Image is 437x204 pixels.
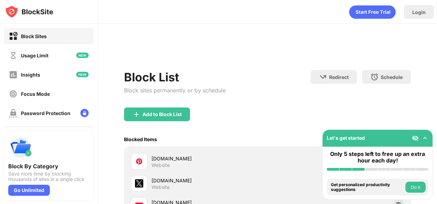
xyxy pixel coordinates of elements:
div: Focus Mode [21,91,50,97]
div: Blocked Items [124,136,157,142]
img: block-on.svg [9,32,18,41]
div: Block List [124,70,226,84]
div: Schedule [381,74,403,80]
div: Usage Limit [21,53,48,58]
div: Block sites permanently or by schedule [124,87,226,94]
img: password-protection-off.svg [9,109,18,117]
img: time-usage-off.svg [9,51,18,60]
div: Website [152,162,170,168]
div: Let's get started [327,135,365,141]
img: new-icon.svg [76,53,89,58]
img: favicons [135,179,143,188]
div: Login [412,9,426,15]
div: Only 5 steps left to free up an extra hour each day! [327,151,428,164]
iframe: Banner [124,43,411,62]
div: animation [349,5,396,19]
div: [DOMAIN_NAME] [152,155,267,162]
img: omni-setup-toggle.svg [422,135,428,141]
img: lock-menu.svg [80,109,89,117]
div: Block Sites [21,33,47,39]
img: focus-off.svg [9,90,18,98]
button: Do it [405,182,426,193]
div: Get personalized productivity suggestions [331,182,404,192]
div: Save more time by blocking thousands of sites in a single click [8,171,89,182]
img: favicons [135,157,143,166]
div: Redirect [329,74,349,80]
div: Website [152,184,170,190]
img: logo-blocksite.svg [5,5,53,19]
img: push-categories.svg [8,135,33,160]
img: new-icon.svg [76,72,89,77]
div: Go Unlimited [8,185,50,196]
g: Start Free Trial [356,10,390,14]
div: Insights [21,72,40,78]
div: Add to Block List [143,112,182,117]
div: Block By Category [8,163,89,170]
img: insights-off.svg [9,70,18,79]
div: Password Protection [21,110,70,116]
img: eye-not-visible.svg [412,135,419,141]
div: [DOMAIN_NAME] [152,177,267,184]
